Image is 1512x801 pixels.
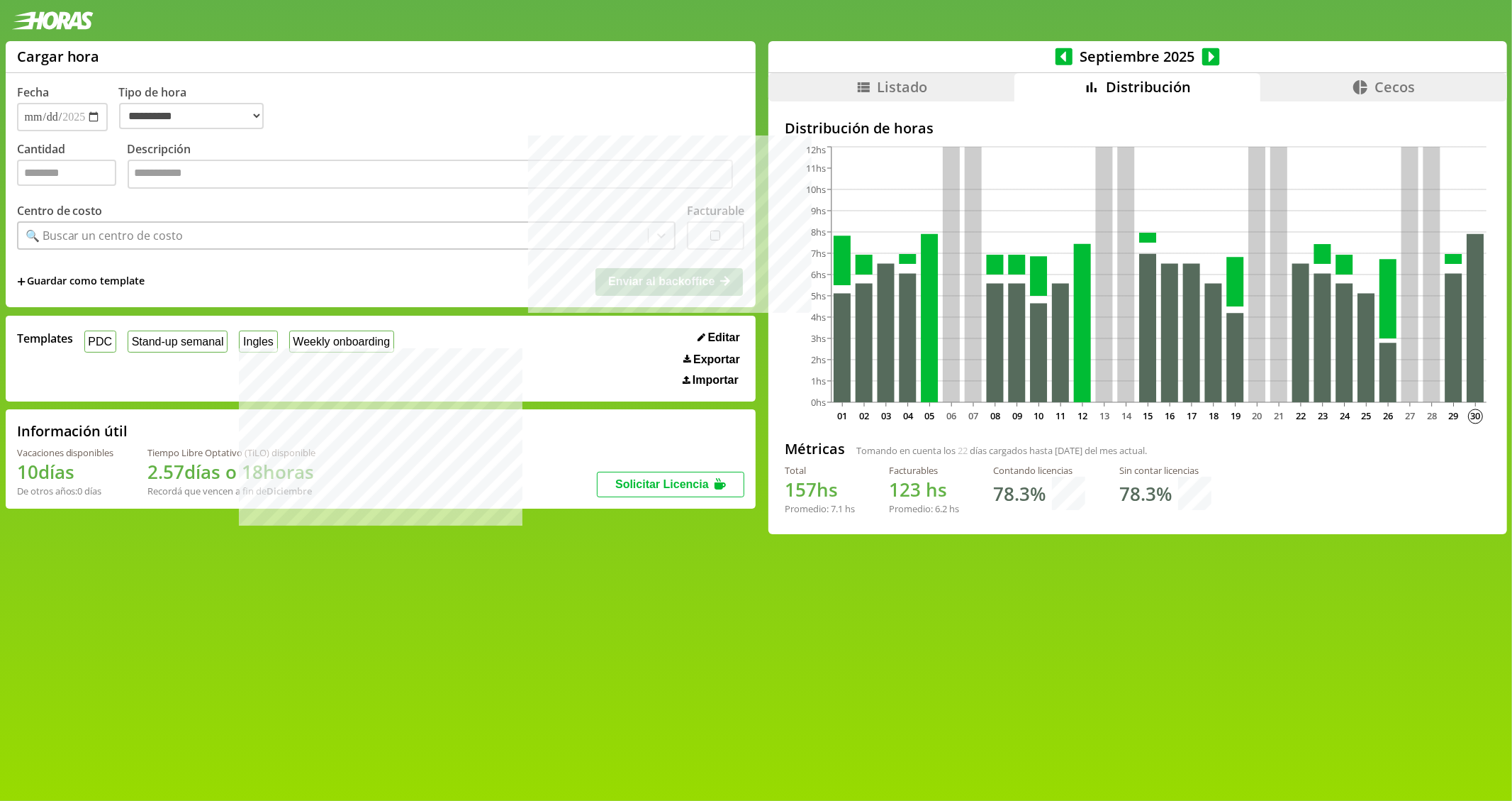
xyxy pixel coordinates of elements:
h1: 78.3 % [994,481,1046,507]
text: 28 [1427,409,1437,422]
button: Ingles [239,331,277,353]
div: Contando licencias [994,464,1086,477]
text: 20 [1252,409,1262,422]
text: 16 [1165,409,1175,422]
text: 15 [1143,409,1153,422]
h1: 10 días [17,459,114,485]
tspan: 3hs [811,332,826,345]
text: 10 [1034,409,1043,422]
select: Tipo de hora [119,103,264,129]
text: 25 [1361,409,1371,422]
tspan: 8hs [811,226,826,238]
label: Descripción [128,141,744,193]
span: Importar [693,374,739,387]
button: Exportar [679,353,744,367]
text: 08 [990,409,1000,422]
div: Vacaciones disponibles [17,446,114,459]
text: 29 [1448,409,1458,422]
text: 17 [1187,409,1197,422]
div: Sin contar licencias [1120,464,1212,477]
text: 14 [1121,409,1131,422]
label: Cantidad [17,141,128,193]
text: 19 [1230,409,1240,422]
span: Templates [17,331,73,346]
text: 09 [1012,409,1021,422]
text: 27 [1405,409,1415,422]
h2: Información útil [17,421,128,441]
tspan: 0hs [811,396,826,409]
tspan: 11hs [806,162,826,175]
span: Solicitar Licencia [615,478,709,490]
text: 30 [1470,409,1480,422]
div: Facturables [890,464,960,477]
text: 07 [968,409,978,422]
div: Promedio: hs [890,502,960,515]
text: 13 [1099,409,1109,422]
text: 21 [1274,409,1284,422]
span: Cecos [1374,77,1415,96]
h1: 2.57 días o 18 horas [148,459,316,485]
text: 23 [1318,409,1328,422]
span: Exportar [693,353,740,366]
text: 04 [902,409,913,422]
text: 24 [1339,409,1350,422]
textarea: Descripción [128,160,733,189]
div: 🔍 Buscar un centro de costo [26,228,184,243]
tspan: 7hs [811,247,826,260]
button: Weekly onboarding [289,331,394,353]
text: 11 [1055,409,1065,422]
button: PDC [84,331,116,353]
h2: Métricas [785,439,846,458]
span: 22 [958,444,968,457]
label: Facturable [687,203,744,219]
span: 7.1 [831,502,844,515]
span: Tomando en cuenta los días cargados hasta [DATE] del mes actual. [857,444,1148,457]
label: Tipo de hora [119,84,275,131]
div: Tiempo Libre Optativo (TiLO) disponible [148,446,316,459]
text: 02 [859,409,869,422]
tspan: 4hs [811,311,826,324]
span: 157 [785,477,817,502]
input: Cantidad [17,160,116,186]
span: 6.2 [936,502,948,515]
text: 22 [1296,409,1306,422]
text: 05 [924,409,934,422]
div: Promedio: hs [785,502,856,515]
button: Solicitar Licencia [597,472,744,497]
span: Listado [878,77,928,96]
tspan: 2hs [811,353,826,366]
text: 12 [1077,409,1087,422]
text: 26 [1383,409,1393,422]
span: Editar [708,331,740,344]
tspan: 1hs [811,375,826,387]
h1: 78.3 % [1120,481,1172,507]
span: +Guardar como template [17,274,145,289]
img: logotipo [11,11,94,30]
div: Total [785,464,856,477]
tspan: 5hs [811,289,826,302]
text: 18 [1209,409,1219,422]
span: 123 [890,477,922,502]
h2: Distribución de horas [785,118,1490,138]
h1: Cargar hora [17,47,100,66]
div: Recordá que vencen a fin de [148,485,316,497]
label: Centro de costo [17,203,103,219]
h1: hs [785,477,856,502]
text: 06 [946,409,956,422]
span: Septiembre 2025 [1073,47,1202,66]
button: Editar [693,331,744,345]
span: Distribución [1106,77,1191,96]
tspan: 6hs [811,268,826,281]
h1: hs [890,477,960,502]
span: + [17,274,26,289]
tspan: 10hs [806,183,826,196]
text: 03 [881,409,891,422]
tspan: 12hs [806,143,826,156]
div: De otros años: 0 días [17,485,114,497]
text: 01 [837,409,847,422]
tspan: 9hs [811,204,826,217]
label: Fecha [17,84,49,100]
button: Stand-up semanal [128,331,228,353]
b: Diciembre [267,485,313,497]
